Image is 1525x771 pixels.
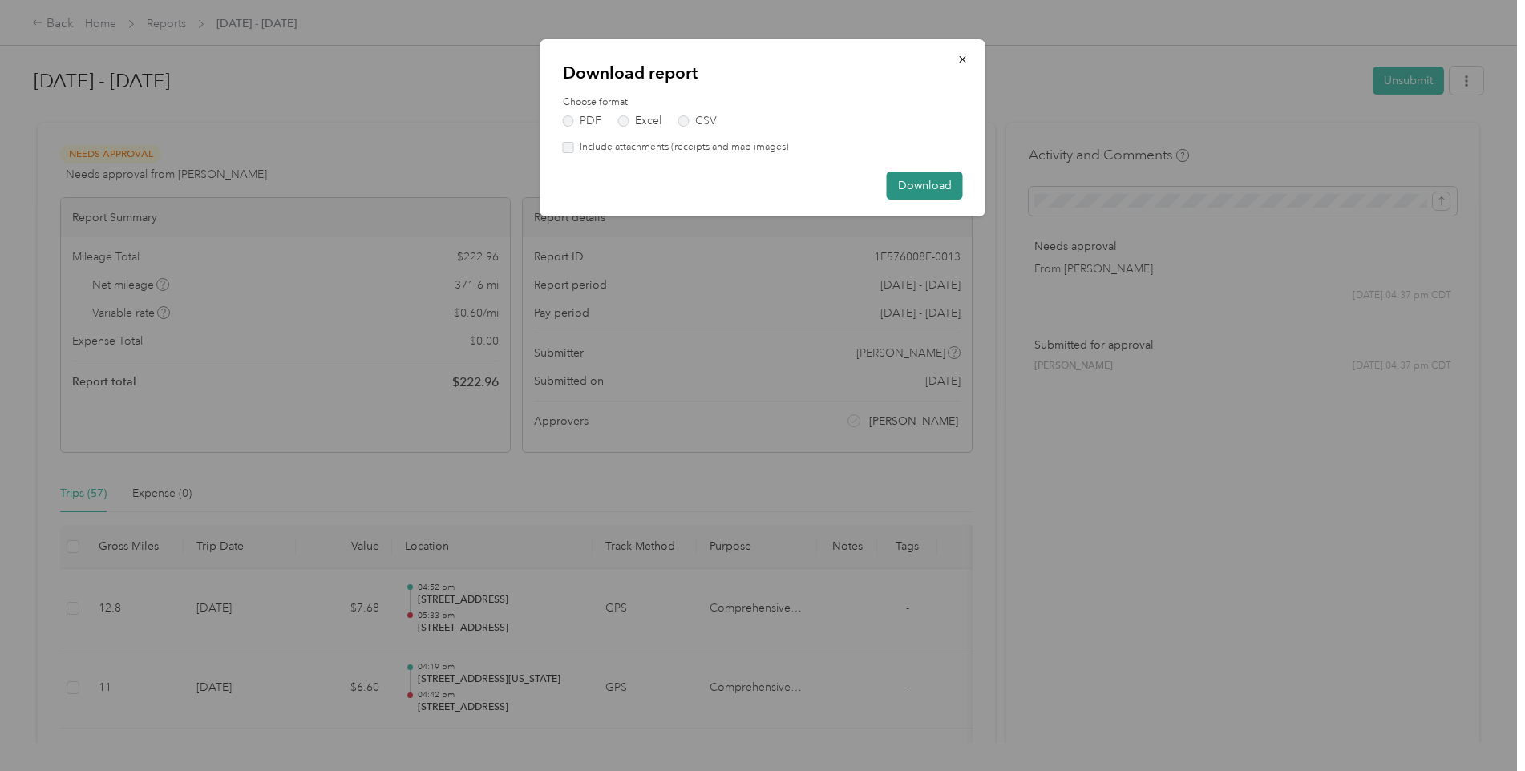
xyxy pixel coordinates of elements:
[887,172,963,200] button: Download
[563,62,963,84] p: Download report
[563,95,963,110] label: Choose format
[1435,681,1525,771] iframe: Everlance-gr Chat Button Frame
[618,115,661,127] label: Excel
[563,115,601,127] label: PDF
[574,140,789,155] label: Include attachments (receipts and map images)
[678,115,717,127] label: CSV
